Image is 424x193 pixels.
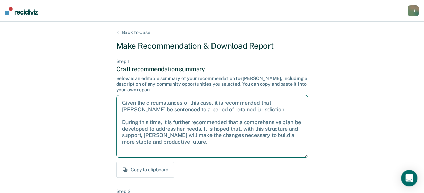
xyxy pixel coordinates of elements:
div: Step 1 [116,59,308,64]
button: LJ [408,5,419,16]
div: Below is an editable summary of your recommendation for [PERSON_NAME] , including a description o... [116,76,308,92]
div: Back to Case [114,30,159,35]
textarea: Given the circumstances of this case, it is recommended that [PERSON_NAME] be sentenced to a peri... [116,95,308,158]
div: Open Intercom Messenger [401,170,417,186]
div: Make Recommendation & Download Report [116,41,308,51]
div: Craft recommendation summary [116,65,308,73]
img: Recidiviz [5,7,38,15]
div: L J [408,5,419,16]
button: Copy to clipboard [116,162,174,178]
